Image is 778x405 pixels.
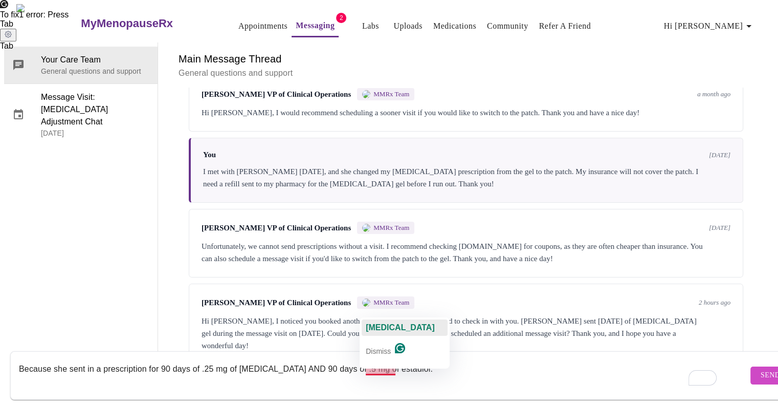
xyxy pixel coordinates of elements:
[202,299,351,307] span: [PERSON_NAME] VP of Clinical Operations
[179,51,753,67] h6: Main Message Thread
[203,151,216,159] span: You
[202,224,351,232] span: [PERSON_NAME] VP of Clinical Operations
[697,90,730,98] span: a month ago
[203,165,730,190] div: I met with [PERSON_NAME] [DATE], and she changed my [MEDICAL_DATA] prescription from the gel to t...
[362,299,370,307] img: MMRX
[179,67,753,79] p: General questions and support
[19,359,748,392] textarea: To enrich screen reader interactions, please activate Accessibility in Grammarly extension settings
[202,106,730,119] div: Hi [PERSON_NAME], I would recommend scheduling a sooner visit if you would like to switch to the ...
[709,224,730,232] span: [DATE]
[362,90,370,98] img: MMRX
[373,90,409,98] span: MMRx Team
[202,90,351,99] span: [PERSON_NAME] VP of Clinical Operations
[4,84,158,145] div: Message Visit: [MEDICAL_DATA] Adjustment Chat[DATE]
[41,66,149,76] p: General questions and support
[41,128,149,138] p: [DATE]
[362,224,370,232] img: MMRX
[202,315,730,352] div: Hi [PERSON_NAME], I noticed you booked another message visit, and I wanted to check in with you. ...
[699,299,730,307] span: 2 hours ago
[709,151,730,159] span: [DATE]
[373,299,409,307] span: MMRx Team
[202,240,730,265] div: Unfortunately, we cannot send prescriptions without a visit. I recommend checking [DOMAIN_NAME] f...
[41,54,149,66] span: Your Care Team
[41,91,149,128] span: Message Visit: [MEDICAL_DATA] Adjustment Chat
[4,47,158,83] div: Your Care TeamGeneral questions and support
[373,224,409,232] span: MMRx Team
